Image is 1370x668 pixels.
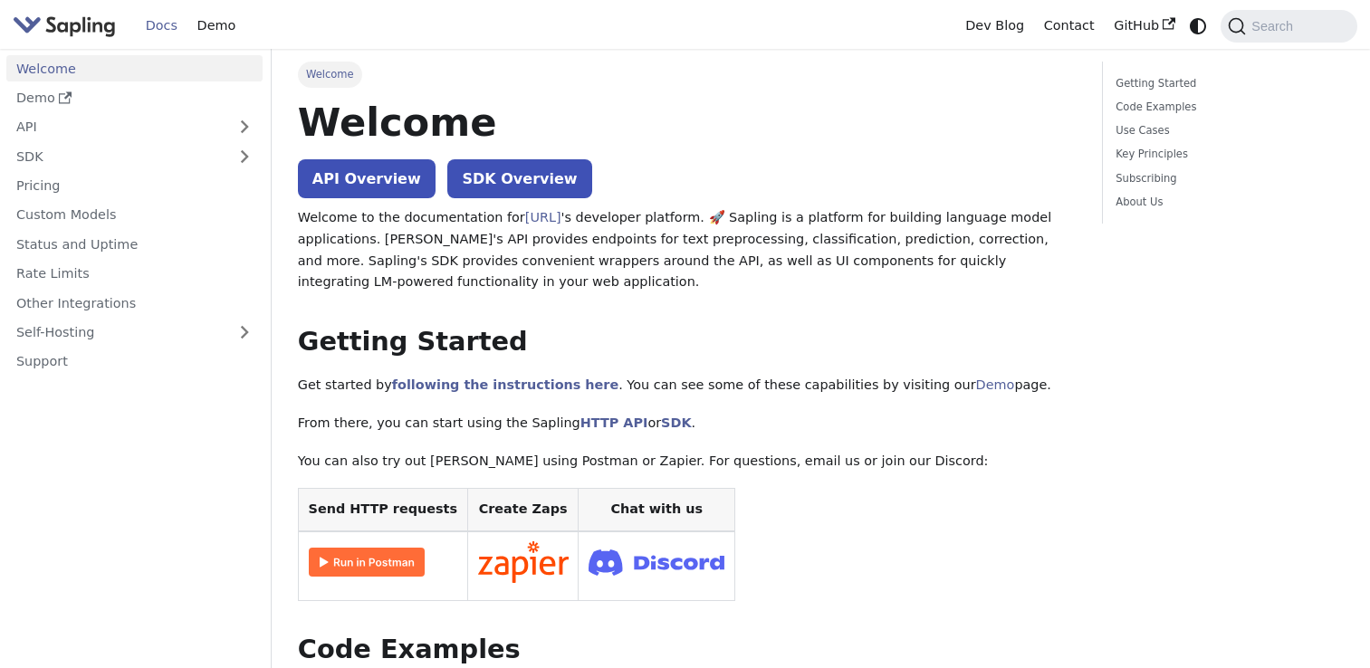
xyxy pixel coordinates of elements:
a: Use Cases [1116,122,1337,139]
h2: Getting Started [298,326,1076,358]
a: SDK [661,415,691,430]
a: Sapling.aiSapling.ai [13,13,122,39]
img: Join Discord [589,544,724,581]
a: Rate Limits [6,261,263,287]
p: You can also try out [PERSON_NAME] using Postman or Zapier. For questions, email us or join our D... [298,451,1076,472]
a: [URL] [525,210,561,224]
button: Search (Command+K) [1221,10,1356,43]
a: Demo [976,377,1015,392]
a: Dev Blog [955,12,1033,40]
th: Create Zaps [467,489,579,531]
p: From there, you can start using the Sapling or . [298,413,1076,434]
a: Support [6,348,263,375]
a: API [6,114,226,140]
a: Key Principles [1116,146,1337,163]
a: Status and Uptime [6,231,263,257]
a: Demo [187,12,245,40]
h1: Welcome [298,98,1076,147]
img: Run in Postman [309,548,425,577]
a: About Us [1116,194,1337,211]
a: Docs [136,12,187,40]
a: Getting Started [1116,75,1337,92]
th: Send HTTP requests [298,489,467,531]
nav: Breadcrumbs [298,62,1076,87]
button: Expand sidebar category 'SDK' [226,143,263,169]
a: Welcome [6,55,263,81]
a: SDK [6,143,226,169]
span: Search [1246,19,1304,33]
a: HTTP API [580,415,648,430]
a: Pricing [6,173,263,199]
a: Other Integrations [6,290,263,316]
button: Expand sidebar category 'API' [226,114,263,140]
a: SDK Overview [447,159,591,198]
a: API Overview [298,159,436,198]
a: Self-Hosting [6,320,263,346]
a: GitHub [1104,12,1184,40]
p: Welcome to the documentation for 's developer platform. 🚀 Sapling is a platform for building lang... [298,207,1076,293]
a: Code Examples [1116,99,1337,116]
th: Chat with us [579,489,735,531]
button: Switch between dark and light mode (currently system mode) [1185,13,1212,39]
h2: Code Examples [298,634,1076,666]
a: Contact [1034,12,1105,40]
a: Subscribing [1116,170,1337,187]
img: Connect in Zapier [478,541,569,583]
span: Welcome [298,62,362,87]
a: following the instructions here [392,377,618,392]
a: Custom Models [6,202,263,228]
p: Get started by . You can see some of these capabilities by visiting our page. [298,375,1076,396]
img: Sapling.ai [13,13,116,39]
a: Demo [6,85,263,111]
